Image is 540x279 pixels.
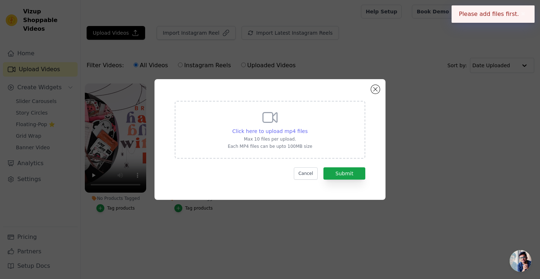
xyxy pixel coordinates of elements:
[228,143,312,149] p: Each MP4 files can be upto 100MB size
[371,85,380,94] button: Close modal
[232,128,308,134] span: Click here to upload mp4 files
[228,136,312,142] p: Max 10 files per upload.
[510,250,531,272] a: Open chat
[452,5,535,23] div: Please add files first.
[294,167,318,180] button: Cancel
[323,167,365,180] button: Submit
[519,10,527,18] button: Close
